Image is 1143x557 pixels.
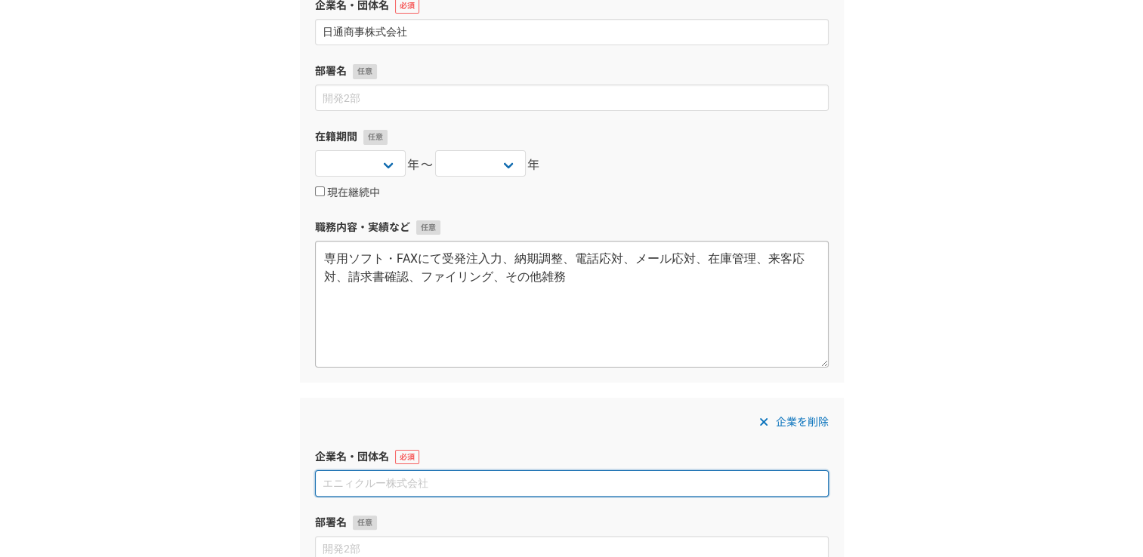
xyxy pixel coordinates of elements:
[315,186,325,196] input: 現在継続中
[315,129,829,145] label: 在籍期間
[315,220,829,235] label: 職務内容・実績など
[315,63,829,79] label: 部署名
[776,413,829,431] span: 企業を削除
[315,470,829,497] input: エニィクルー株式会社
[315,449,829,465] label: 企業名・団体名
[407,156,434,174] span: 年〜
[315,85,829,111] input: 開発2部
[527,156,541,174] span: 年
[315,19,829,45] input: エニィクルー株式会社
[315,186,380,200] label: 現在継続中
[315,515,829,531] label: 部署名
